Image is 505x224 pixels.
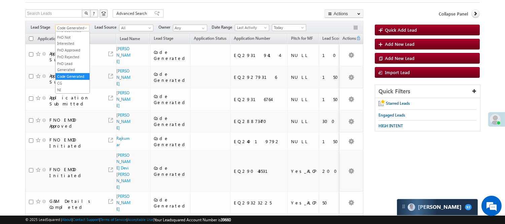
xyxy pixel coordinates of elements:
[116,10,149,17] span: Advanced Search
[385,27,417,33] span: Quick Add Lead
[116,68,131,86] a: [PERSON_NAME]
[291,36,313,41] span: Pitch for MF
[465,204,472,210] span: 97
[230,35,274,43] a: Application Number
[49,51,100,63] div: Application Submitted
[29,36,33,41] input: Check all records
[325,9,363,18] button: Actions
[154,36,173,41] span: Lead Stage
[116,153,131,190] a: [PERSON_NAME] Devi [PERSON_NAME]
[116,90,131,108] a: [PERSON_NAME]
[73,217,99,222] a: Contact Support
[128,217,153,222] a: Acceptable Use
[190,35,230,43] a: Application Status
[322,36,342,41] span: Lead Score
[119,25,151,31] span: All
[322,118,347,124] div: 300
[35,35,113,44] div: Chat with us now
[319,35,345,43] a: Lead Score
[378,123,403,128] span: HIGH INTENT
[322,138,347,145] div: 150
[25,217,231,223] span: © 2025 LeadSquared | | | | |
[291,168,316,174] div: Yes_ALCP
[154,71,187,83] div: Code Generated
[56,80,89,86] a: CG
[62,217,72,222] a: About
[56,34,89,46] a: FnO Not Interested
[234,36,270,41] span: Application Number
[56,73,89,79] a: Code Generated
[11,35,28,44] img: d_60004797649_company_0_60004797649
[55,32,90,94] ul: Code Generated
[385,69,410,75] span: Import Lead
[234,118,284,124] div: EQ28873470
[154,197,187,209] div: Code Generated
[291,138,316,145] div: NULL
[288,35,316,43] a: Pitch for MF
[234,200,284,206] div: EQ29323225
[49,73,100,85] div: Application Submitted
[154,135,187,148] div: Code Generated
[322,96,347,102] div: 150
[235,24,269,31] a: Last Activity
[158,24,173,30] span: Owner
[31,24,55,30] span: Lead Stage
[322,52,347,58] div: 100
[291,96,316,102] div: NULL
[56,47,89,53] a: FnO Approved
[92,174,122,184] em: Start Chat
[385,55,414,61] span: Add New Lead
[116,35,143,44] a: Lead Name
[272,25,304,31] span: Today
[49,166,100,179] div: FNO EMOD Initiated
[38,36,79,41] span: Application Status New
[110,3,127,20] div: Minimize live chat window
[234,52,284,58] div: EQ29319414
[154,165,187,177] div: Code Generated
[439,11,468,17] span: Collapse Panel
[154,115,187,127] div: Code Generated
[56,87,89,93] a: NI
[55,25,89,31] a: Code Generated
[322,200,347,206] div: 50
[272,24,306,31] a: Today
[100,217,127,222] a: Terms of Service
[116,113,131,130] a: [PERSON_NAME]
[9,62,123,169] textarea: Type your message and hit 'Enter'
[322,74,347,80] div: 150
[378,113,405,118] span: Engaged Leads
[150,35,177,43] a: Lead Stage
[198,25,207,32] a: Show All Items
[212,24,235,30] span: Date Range
[116,46,131,64] a: [PERSON_NAME]
[386,101,410,106] span: Starred Leads
[291,200,316,206] div: Yes_ALCP
[95,24,119,30] span: Lead Source
[90,9,98,18] button: ?
[49,198,100,210] div: G&M Details Completed
[154,217,231,222] span: Your Leadsquared Account Number is
[116,136,130,147] a: Rajkumar
[375,85,480,98] div: Quick Filters
[49,117,100,129] div: FNO EMOD Approved
[234,138,284,145] div: EQ24019792
[173,25,207,31] input: Type to Search
[234,74,284,80] div: EQ29279316
[221,217,231,222] span: 39660
[397,199,478,216] div: carter-dragCarter[PERSON_NAME]97
[84,11,88,15] img: Search
[49,137,100,149] div: FNO EMOD Initiated
[119,25,153,31] a: All
[116,194,131,212] a: [PERSON_NAME]
[340,35,356,43] span: Actions
[234,96,284,102] div: EQ29316764
[234,168,284,174] div: EQ29043531
[385,41,414,47] span: Add New Lead
[291,118,316,124] div: NULL
[49,95,100,107] div: Application Submitted
[93,10,96,16] span: ?
[56,61,89,73] a: FnO Lead Generated
[291,52,316,58] div: NULL
[154,49,187,61] div: Code Generated
[56,54,89,60] a: FnO Rejected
